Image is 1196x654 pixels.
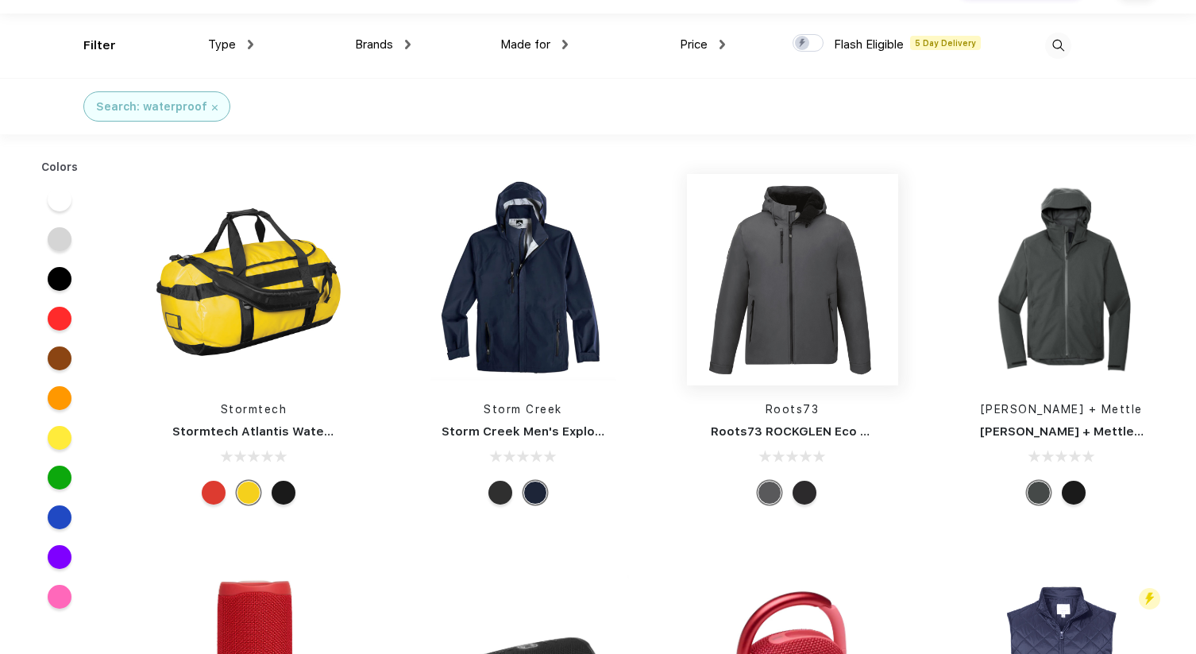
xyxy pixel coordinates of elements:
[172,424,424,439] a: Stormtech Atlantis Waterproof Gear Bag
[910,36,981,50] span: 5 Day Delivery
[720,40,725,49] img: dropdown.png
[758,481,781,505] div: Charcoal
[83,37,116,55] div: Filter
[272,481,295,505] div: Black
[793,481,816,505] div: Black
[1027,481,1051,505] div: Anchor Grey
[956,174,1167,385] img: func=resize&h=266
[208,37,236,52] span: Type
[96,99,207,115] div: Search: waterproof
[418,174,629,385] img: func=resize&h=266
[442,424,834,439] a: Storm Creek Men's Explorer Waterproof Breathable Rain Jacket
[29,159,91,176] div: Colors
[484,403,562,416] a: Storm Creek
[834,37,904,52] span: Flash Eligible
[680,37,708,52] span: Price
[562,40,568,49] img: dropdown.png
[687,174,898,385] img: func=resize&h=266
[981,403,1143,416] a: [PERSON_NAME] + Mettle
[1045,33,1071,59] img: desktop_search.svg
[405,40,411,49] img: dropdown.png
[237,481,260,505] div: Yellow
[500,37,550,52] span: Made for
[149,174,360,385] img: func=resize&h=266
[212,105,218,110] img: filter_cancel.svg
[488,481,512,505] div: Black
[766,403,820,416] a: Roots73
[355,37,393,52] span: Brands
[523,481,547,505] div: Navy
[248,40,253,49] img: dropdown.png
[221,403,287,416] a: Stormtech
[1062,481,1086,505] div: Deep Black
[202,481,226,505] div: Bold Red
[1139,588,1160,609] img: flash_active_toggle.svg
